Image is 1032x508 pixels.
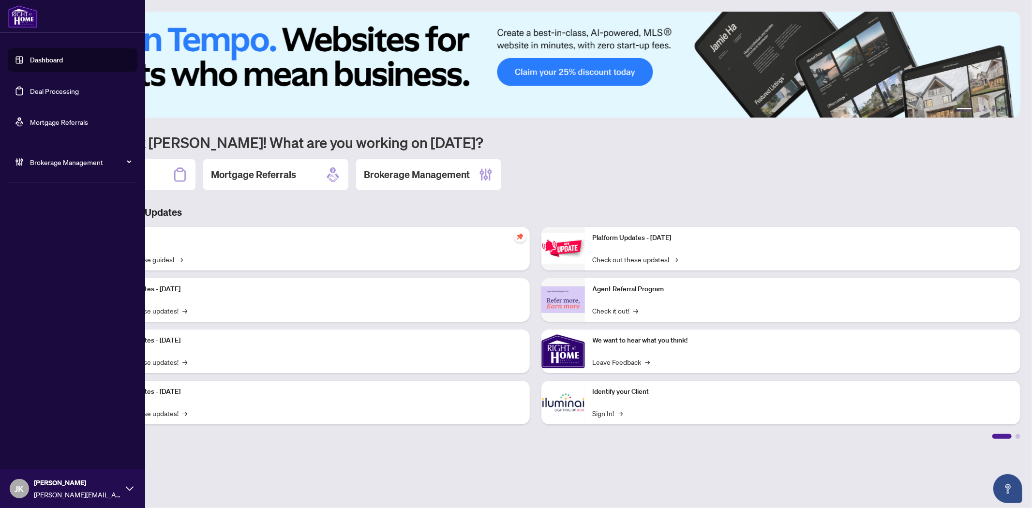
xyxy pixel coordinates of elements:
a: Dashboard [30,56,63,64]
h1: Welcome back [PERSON_NAME]! What are you working on [DATE]? [50,133,1020,151]
img: We want to hear what you think! [541,329,585,373]
p: Platform Updates - [DATE] [102,284,522,295]
span: → [618,408,623,418]
img: Platform Updates - June 23, 2025 [541,233,585,264]
span: → [182,305,187,316]
a: Leave Feedback→ [593,357,650,367]
p: Identify your Client [593,387,1013,397]
img: Agent Referral Program [541,286,585,313]
button: 2 [976,108,980,112]
a: Check it out!→ [593,305,639,316]
p: Platform Updates - [DATE] [593,233,1013,243]
span: → [182,408,187,418]
a: Deal Processing [30,87,79,95]
img: Identify your Client [541,381,585,424]
span: → [634,305,639,316]
p: We want to hear what you think! [593,335,1013,346]
span: pushpin [514,231,526,242]
h3: Brokerage & Industry Updates [50,206,1020,219]
p: Agent Referral Program [593,284,1013,295]
p: Self-Help [102,233,522,243]
span: → [645,357,650,367]
img: Slide 0 [50,12,1020,118]
button: 6 [1007,108,1011,112]
h2: Mortgage Referrals [211,168,296,181]
span: → [673,254,678,265]
button: 4 [991,108,995,112]
span: [PERSON_NAME] [34,478,121,488]
p: Platform Updates - [DATE] [102,387,522,397]
span: [PERSON_NAME][EMAIL_ADDRESS][DOMAIN_NAME] [34,489,121,500]
p: Platform Updates - [DATE] [102,335,522,346]
h2: Brokerage Management [364,168,470,181]
button: Open asap [993,474,1022,503]
a: Mortgage Referrals [30,118,88,126]
span: → [178,254,183,265]
button: 5 [999,108,1003,112]
button: 3 [984,108,987,112]
a: Sign In!→ [593,408,623,418]
img: logo [8,5,38,28]
span: Brokerage Management [30,157,131,167]
span: JK [15,482,24,495]
span: → [182,357,187,367]
a: Check out these updates!→ [593,254,678,265]
button: 1 [957,108,972,112]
